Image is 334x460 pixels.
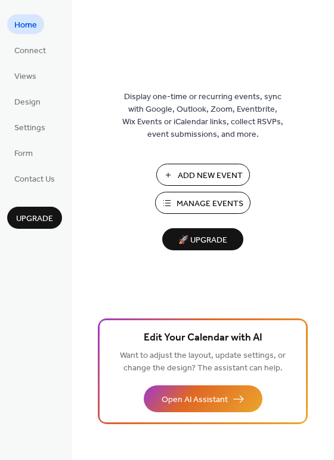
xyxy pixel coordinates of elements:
[14,45,46,57] span: Connect
[177,198,243,210] span: Manage Events
[14,173,55,186] span: Contact Us
[144,385,262,412] button: Open AI Assistant
[7,143,40,162] a: Form
[156,164,250,186] button: Add New Event
[178,170,243,182] span: Add New Event
[7,14,44,34] a: Home
[7,40,53,60] a: Connect
[7,207,62,229] button: Upgrade
[14,122,45,134] span: Settings
[7,117,52,137] a: Settings
[162,394,228,406] span: Open AI Assistant
[7,168,62,188] a: Contact Us
[122,91,283,141] span: Display one-time or recurring events, sync with Google, Outlook, Zoom, Eventbrite, Wix Events or ...
[144,330,262,346] span: Edit Your Calendar with AI
[169,232,236,249] span: 🚀 Upgrade
[120,348,286,376] span: Want to adjust the layout, update settings, or change the design? The assistant can help.
[155,192,250,214] button: Manage Events
[14,148,33,160] span: Form
[7,91,48,111] a: Design
[162,228,243,250] button: 🚀 Upgrade
[16,213,53,225] span: Upgrade
[14,19,37,32] span: Home
[7,66,44,85] a: Views
[14,96,41,109] span: Design
[14,70,36,83] span: Views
